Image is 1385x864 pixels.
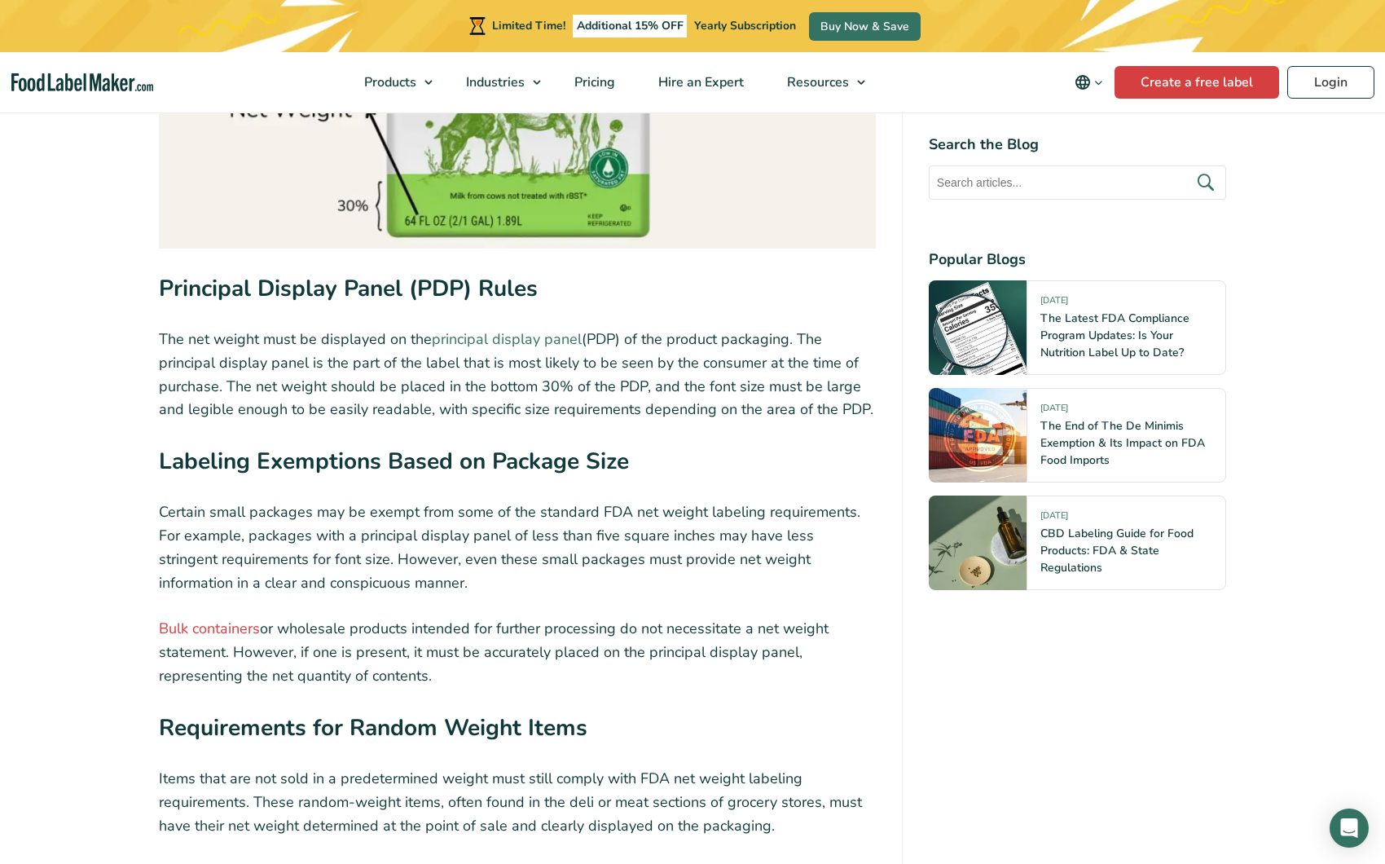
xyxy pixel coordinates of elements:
[929,249,1226,271] h4: Popular Blogs
[159,619,260,638] a: Bulk containers
[1040,402,1068,421] span: [DATE]
[637,52,762,112] a: Hire an Expert
[159,617,876,687] p: or wholesale products intended for further processing do not necessitate a net weight statement. ...
[445,52,549,112] a: Industries
[1063,66,1115,99] button: Change language
[1040,311,1189,360] a: The Latest FDA Compliance Program Updates: Is Your Nutrition Label Up to Date?
[766,52,873,112] a: Resources
[159,446,629,477] strong: Labeling Exemptions Based on Package Size
[929,165,1226,200] input: Search articles...
[159,273,538,304] strong: Principal Display Panel (PDP) Rules
[782,73,851,91] span: Resources
[1287,66,1374,99] a: Login
[653,73,745,91] span: Hire an Expert
[359,73,418,91] span: Products
[492,18,565,33] span: Limited Time!
[461,73,526,91] span: Industries
[11,73,153,92] a: Food Label Maker homepage
[432,329,582,349] a: principal display panel
[1330,809,1369,848] div: Open Intercom Messenger
[569,73,617,91] span: Pricing
[1040,526,1194,575] a: CBD Labeling Guide for Food Products: FDA & State Regulations
[1040,418,1205,468] a: The End of The De Minimis Exemption & Its Impact on FDA Food Imports
[809,12,921,41] a: Buy Now & Save
[1040,294,1068,313] span: [DATE]
[343,52,441,112] a: Products
[553,52,633,112] a: Pricing
[159,712,587,743] strong: Requirements for Random Weight Items
[159,328,876,421] p: The net weight must be displayed on the (PDP) of the product packaging. The principal display pan...
[694,18,796,33] span: Yearly Subscription
[929,134,1226,156] h4: Search the Blog
[1115,66,1279,99] a: Create a free label
[159,500,876,594] p: Certain small packages may be exempt from some of the standard FDA net weight labeling requiremen...
[159,767,876,837] p: Items that are not sold in a predetermined weight must still comply with FDA net weight labeling ...
[573,15,688,37] span: Additional 15% OFF
[1040,509,1068,528] span: [DATE]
